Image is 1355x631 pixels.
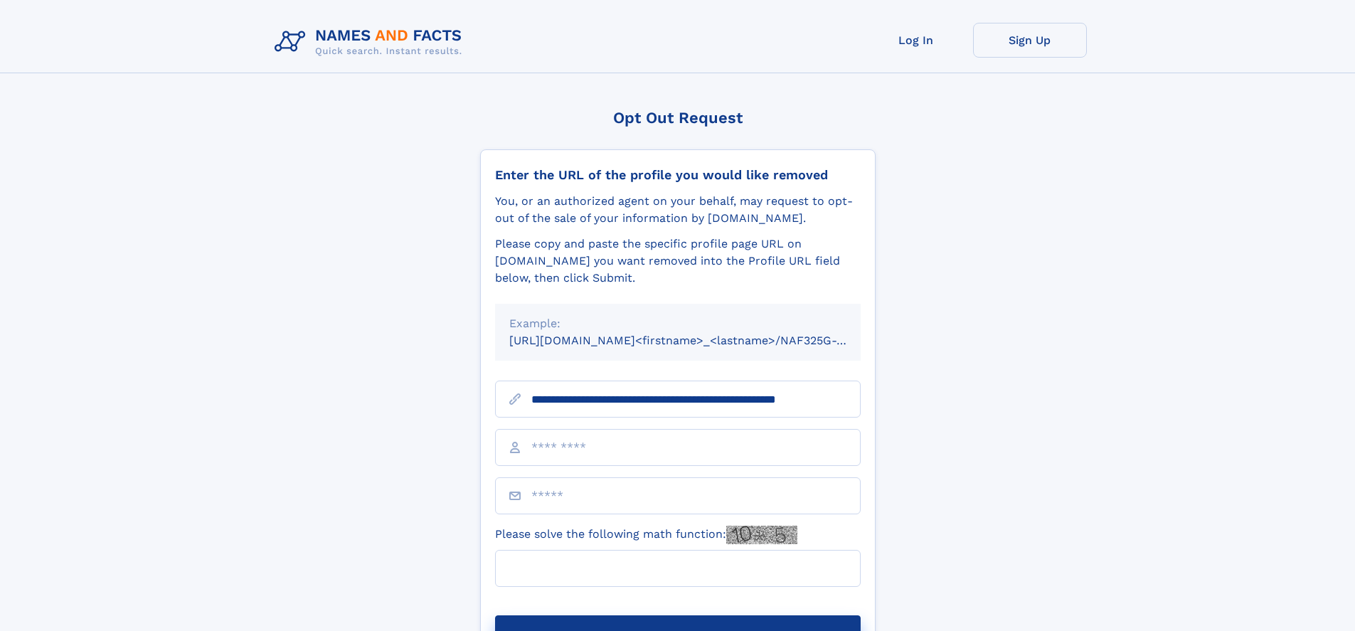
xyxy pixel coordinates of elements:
[859,23,973,58] a: Log In
[480,109,876,127] div: Opt Out Request
[509,334,888,347] small: [URL][DOMAIN_NAME]<firstname>_<lastname>/NAF325G-xxxxxxxx
[509,315,846,332] div: Example:
[495,167,861,183] div: Enter the URL of the profile you would like removed
[269,23,474,61] img: Logo Names and Facts
[495,526,797,544] label: Please solve the following math function:
[973,23,1087,58] a: Sign Up
[495,235,861,287] div: Please copy and paste the specific profile page URL on [DOMAIN_NAME] you want removed into the Pr...
[495,193,861,227] div: You, or an authorized agent on your behalf, may request to opt-out of the sale of your informatio...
